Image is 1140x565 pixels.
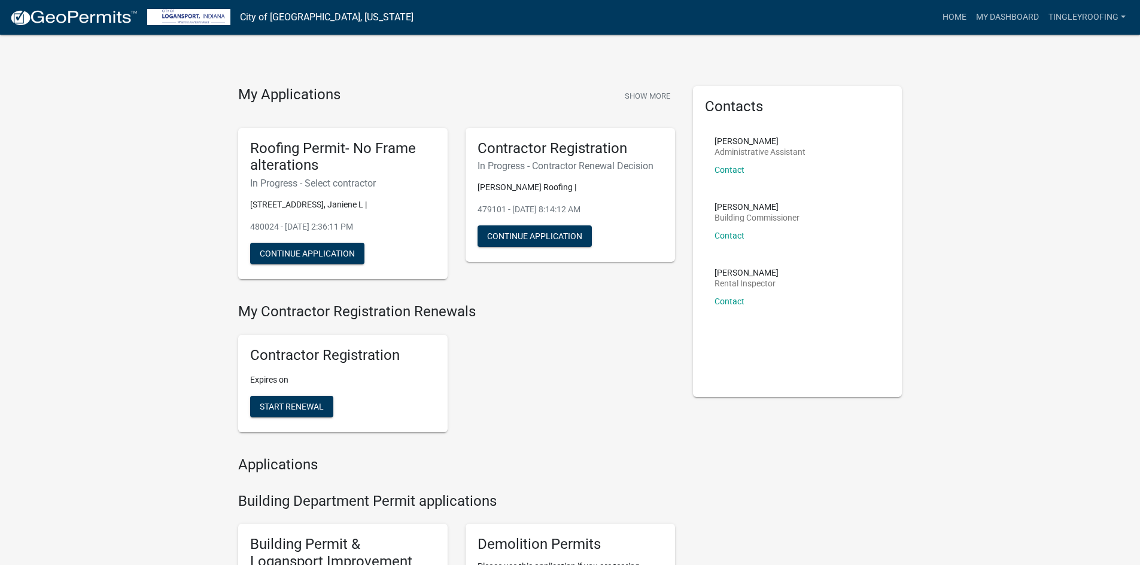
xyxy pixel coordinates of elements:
[250,396,333,417] button: Start Renewal
[478,181,663,194] p: [PERSON_NAME] Roofing |
[715,203,799,211] p: [PERSON_NAME]
[971,6,1044,29] a: My Dashboard
[1044,6,1130,29] a: tingleyroofing
[715,268,779,277] p: [PERSON_NAME]
[715,148,805,156] p: Administrative Assistant
[147,9,230,25] img: City of Logansport, Indiana
[238,493,675,510] h4: Building Department Permit applications
[250,347,436,364] h5: Contractor Registration
[238,456,675,474] h4: Applications
[238,303,675,320] h4: My Contractor Registration Renewals
[250,243,364,264] button: Continue Application
[705,98,890,115] h5: Contacts
[938,6,971,29] a: Home
[620,86,675,106] button: Show More
[260,401,324,411] span: Start Renewal
[715,279,779,288] p: Rental Inspector
[478,203,663,216] p: 479101 - [DATE] 8:14:12 AM
[250,140,436,175] h5: Roofing Permit- No Frame alterations
[238,86,341,104] h4: My Applications
[715,137,805,145] p: [PERSON_NAME]
[250,198,436,211] p: [STREET_ADDRESS], Janiene L |
[238,303,675,442] wm-registration-list-section: My Contractor Registration Renewals
[478,140,663,157] h5: Contractor Registration
[478,536,663,553] h5: Demolition Permits
[478,225,592,247] button: Continue Application
[240,7,414,28] a: City of [GEOGRAPHIC_DATA], [US_STATE]
[250,221,436,233] p: 480024 - [DATE] 2:36:11 PM
[715,297,744,306] a: Contact
[478,160,663,172] h6: In Progress - Contractor Renewal Decision
[250,374,436,386] p: Expires on
[715,231,744,240] a: Contact
[250,178,436,189] h6: In Progress - Select contractor
[715,165,744,175] a: Contact
[715,213,799,222] p: Building Commissioner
